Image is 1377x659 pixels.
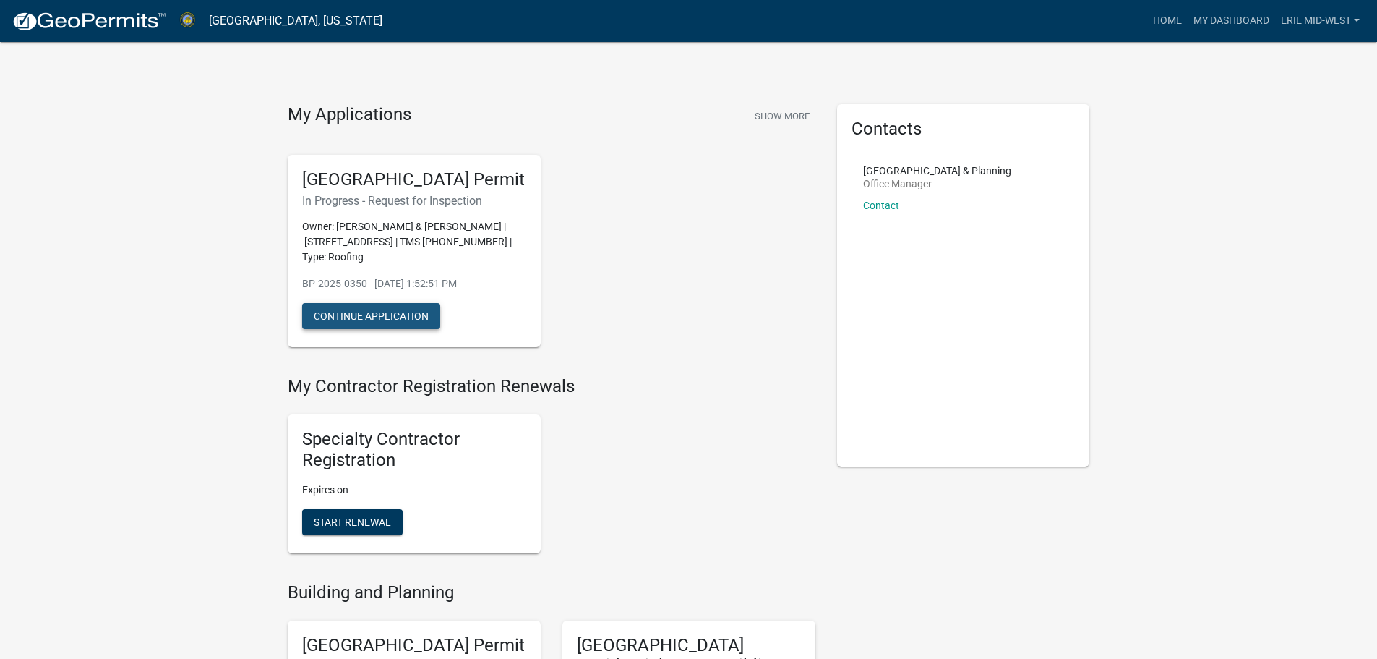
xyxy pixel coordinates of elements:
[1275,7,1365,35] a: Erie Mid-west
[314,516,391,527] span: Start Renewal
[209,9,382,33] a: [GEOGRAPHIC_DATA], [US_STATE]
[302,219,526,265] p: Owner: [PERSON_NAME] & [PERSON_NAME] | [STREET_ADDRESS] | TMS [PHONE_NUMBER] | Type: Roofing
[863,200,899,211] a: Contact
[1147,7,1188,35] a: Home
[302,303,440,329] button: Continue Application
[749,104,815,128] button: Show More
[302,509,403,535] button: Start Renewal
[288,376,815,564] wm-registration-list-section: My Contractor Registration Renewals
[863,179,1011,189] p: Office Manager
[302,635,526,656] h5: [GEOGRAPHIC_DATA] Permit
[302,429,526,471] h5: Specialty Contractor Registration
[1188,7,1275,35] a: My Dashboard
[851,119,1076,140] h5: Contacts
[302,276,526,292] p: BP-2025-0350 - [DATE] 1:52:51 PM
[302,169,526,190] h5: [GEOGRAPHIC_DATA] Permit
[302,482,526,498] p: Expires on
[288,582,815,603] h4: Building and Planning
[288,104,411,126] h4: My Applications
[863,166,1011,176] p: [GEOGRAPHIC_DATA] & Planning
[302,194,526,208] h6: In Progress - Request for Inspection
[178,11,197,30] img: Abbeville County, South Carolina
[288,376,815,397] h4: My Contractor Registration Renewals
